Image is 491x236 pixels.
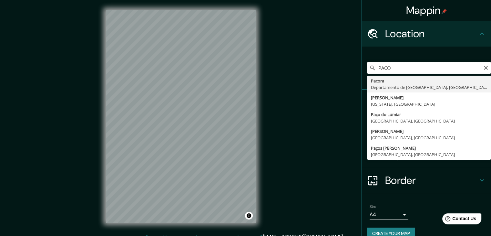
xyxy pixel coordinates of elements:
div: Layout [362,142,491,167]
div: Paço do Lumiar [371,111,487,118]
div: [PERSON_NAME] [371,94,487,101]
div: Style [362,116,491,142]
button: Toggle attribution [245,212,253,220]
div: A4 [370,209,408,220]
button: Clear [483,64,488,70]
div: [GEOGRAPHIC_DATA], [GEOGRAPHIC_DATA] [371,118,487,124]
h4: Location [385,27,478,40]
div: Border [362,167,491,193]
div: [GEOGRAPHIC_DATA], [GEOGRAPHIC_DATA] [371,151,487,158]
h4: Mappin [406,4,447,17]
img: pin-icon.png [442,9,447,14]
div: Pins [362,90,491,116]
h4: Layout [385,148,478,161]
div: Paços [PERSON_NAME] [371,145,487,151]
label: Size [370,204,376,209]
div: [PERSON_NAME] [371,128,487,134]
div: [US_STATE], [GEOGRAPHIC_DATA] [371,101,487,107]
iframe: Help widget launcher [434,211,484,229]
input: Pick your city or area [367,62,491,74]
div: Location [362,21,491,47]
div: Departamento de [GEOGRAPHIC_DATA], [GEOGRAPHIC_DATA] [371,84,487,91]
div: Pacora [371,78,487,84]
div: [GEOGRAPHIC_DATA], [GEOGRAPHIC_DATA] [371,134,487,141]
h4: Border [385,174,478,187]
canvas: Map [106,10,256,223]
